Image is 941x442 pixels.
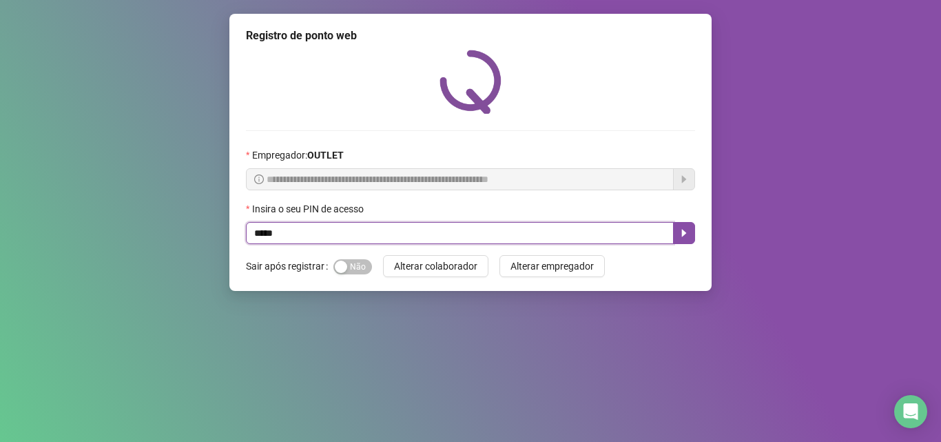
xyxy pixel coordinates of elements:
div: Open Intercom Messenger [894,395,927,428]
button: Alterar empregador [499,255,605,277]
div: Registro de ponto web [246,28,695,44]
strong: OUTLET [307,150,344,161]
span: Alterar empregador [510,259,594,274]
span: Empregador : [252,148,344,163]
img: QRPoint [440,50,501,114]
button: Alterar colaborador [383,255,488,277]
span: caret-right [679,228,690,239]
span: info-circle [254,174,264,184]
span: Alterar colaborador [394,259,477,274]
label: Insira o seu PIN de acesso [246,201,373,217]
label: Sair após registrar [246,255,333,277]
